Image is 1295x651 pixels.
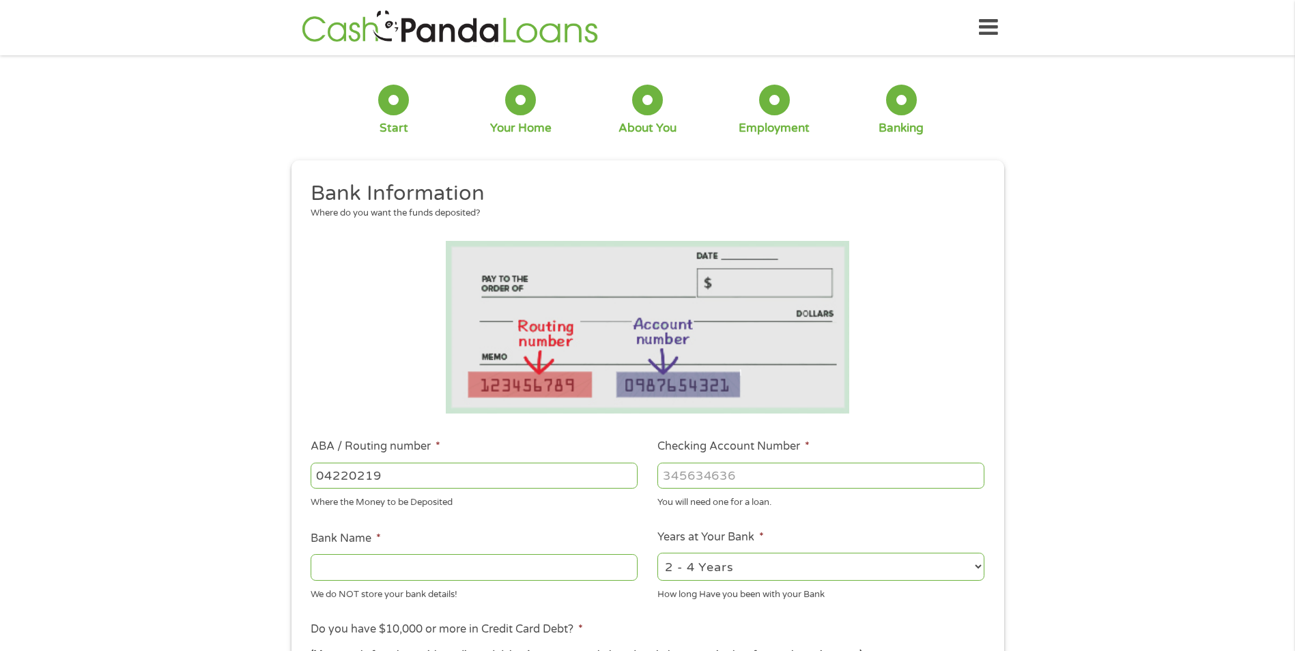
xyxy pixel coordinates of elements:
[311,491,638,510] div: Where the Money to be Deposited
[311,583,638,601] div: We do NOT store your bank details!
[657,439,810,454] label: Checking Account Number
[657,491,984,510] div: You will need one for a loan.
[490,121,552,136] div: Your Home
[311,532,381,546] label: Bank Name
[311,463,638,489] input: 263177916
[311,439,440,454] label: ABA / Routing number
[298,8,602,47] img: GetLoanNow Logo
[657,463,984,489] input: 345634636
[657,530,764,545] label: Years at Your Bank
[618,121,677,136] div: About You
[380,121,408,136] div: Start
[879,121,924,136] div: Banking
[311,207,974,220] div: Where do you want the funds deposited?
[446,241,850,414] img: Routing number location
[311,622,583,637] label: Do you have $10,000 or more in Credit Card Debt?
[657,583,984,601] div: How long Have you been with your Bank
[311,180,974,207] h2: Bank Information
[739,121,810,136] div: Employment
